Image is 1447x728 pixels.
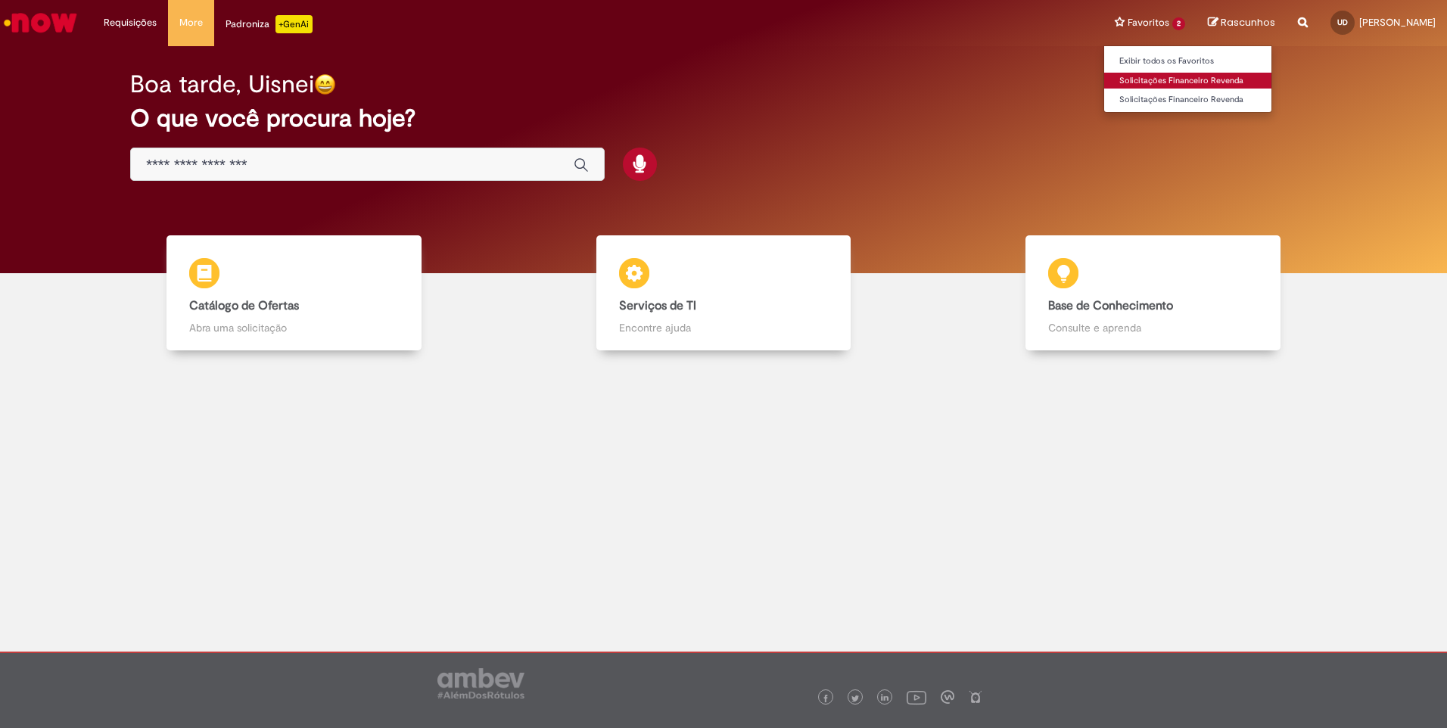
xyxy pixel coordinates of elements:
[1048,320,1258,335] p: Consulte e aprenda
[969,690,982,704] img: logo_footer_naosei.png
[1103,45,1272,113] ul: Favoritos
[104,15,157,30] span: Requisições
[1048,298,1173,313] b: Base de Conhecimento
[907,687,926,707] img: logo_footer_youtube.png
[941,690,954,704] img: logo_footer_workplace.png
[437,668,524,698] img: logo_footer_ambev_rotulo_gray.png
[619,320,829,335] p: Encontre ajuda
[130,71,314,98] h2: Boa tarde, Uisnei
[179,15,203,30] span: More
[130,105,1317,132] h2: O que você procura hoje?
[1128,15,1169,30] span: Favoritos
[1104,92,1271,108] a: Solicitações Financeiro Revenda
[1221,15,1275,30] span: Rascunhos
[1104,53,1271,70] a: Exibir todos os Favoritos
[275,15,313,33] p: +GenAi
[1359,16,1436,29] span: [PERSON_NAME]
[1337,17,1348,27] span: UD
[1208,16,1275,30] a: Rascunhos
[881,694,888,703] img: logo_footer_linkedin.png
[2,8,79,38] img: ServiceNow
[822,695,829,702] img: logo_footer_facebook.png
[509,235,938,351] a: Serviços de TI Encontre ajuda
[619,298,696,313] b: Serviços de TI
[1172,17,1185,30] span: 2
[938,235,1368,351] a: Base de Conhecimento Consulte e aprenda
[189,298,299,313] b: Catálogo de Ofertas
[1104,73,1271,89] a: Solicitações Financeiro Revenda
[226,15,313,33] div: Padroniza
[851,695,859,702] img: logo_footer_twitter.png
[189,320,399,335] p: Abra uma solicitação
[314,73,336,95] img: happy-face.png
[79,235,509,351] a: Catálogo de Ofertas Abra uma solicitação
